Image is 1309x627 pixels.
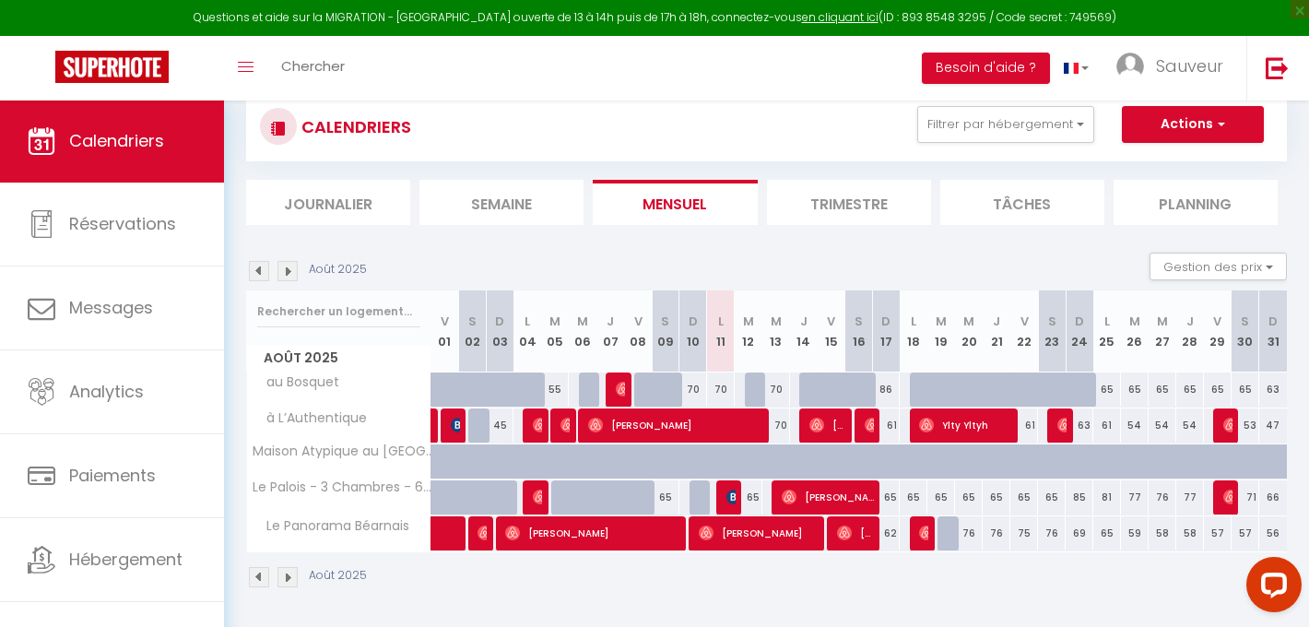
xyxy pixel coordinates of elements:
[250,444,434,458] span: Maison Atypique au [GEOGRAPHIC_DATA]
[983,516,1010,550] div: 76
[1232,373,1259,407] div: 65
[1038,290,1066,373] th: 23
[1149,480,1176,515] div: 76
[1176,373,1204,407] div: 65
[468,313,477,330] abbr: S
[818,290,845,373] th: 15
[679,290,707,373] th: 10
[69,296,153,319] span: Messages
[993,313,1000,330] abbr: J
[845,290,873,373] th: 16
[726,479,736,515] span: [PERSON_NAME]
[917,106,1094,143] button: Filtrer par hébergement
[1122,106,1264,143] button: Actions
[790,290,818,373] th: 14
[881,313,890,330] abbr: D
[1232,480,1259,515] div: 71
[1259,373,1287,407] div: 63
[1093,373,1121,407] div: 65
[827,313,835,330] abbr: V
[1075,313,1084,330] abbr: D
[1223,479,1232,515] span: [PERSON_NAME]
[1176,480,1204,515] div: 77
[1204,373,1232,407] div: 65
[1266,56,1289,79] img: logout
[927,290,955,373] th: 19
[1093,516,1121,550] div: 65
[1066,290,1093,373] th: 24
[718,313,724,330] abbr: L
[1157,313,1168,330] abbr: M
[250,480,434,494] span: Le Palois - 3 Chambres - 6 Personnes
[297,106,411,148] h3: CALENDRIERS
[309,567,367,585] p: Août 2025
[679,373,707,407] div: 70
[1156,54,1223,77] span: Sauveur
[1176,290,1204,373] th: 28
[735,480,762,515] div: 65
[505,515,680,550] span: [PERSON_NAME]
[1176,516,1204,550] div: 58
[955,516,983,550] div: 76
[1259,290,1287,373] th: 31
[69,548,183,571] span: Hébergement
[486,408,513,443] div: 45
[1204,290,1232,373] th: 29
[652,290,679,373] th: 09
[441,313,449,330] abbr: V
[652,480,679,515] div: 65
[55,51,169,83] img: Super Booking
[1121,290,1149,373] th: 26
[533,408,542,443] span: [PERSON_NAME]
[1232,290,1259,373] th: 30
[809,408,846,443] span: [PERSON_NAME]
[577,313,588,330] abbr: M
[1213,313,1221,330] abbr: V
[1150,253,1287,280] button: Gestion des prix
[1186,313,1194,330] abbr: J
[495,313,504,330] abbr: D
[919,408,1011,443] span: Ylty Yltyh
[1149,408,1176,443] div: 54
[541,290,569,373] th: 05
[1121,408,1149,443] div: 54
[1048,313,1056,330] abbr: S
[873,373,901,407] div: 86
[533,479,542,515] span: [PERSON_NAME]
[634,313,643,330] abbr: V
[1268,313,1278,330] abbr: D
[257,295,420,328] input: Rechercher un logement...
[782,479,874,515] span: [PERSON_NAME]
[431,290,459,373] th: 01
[873,516,901,550] div: 62
[1121,516,1149,550] div: 59
[1093,408,1121,443] div: 61
[486,290,513,373] th: 03
[1232,516,1259,550] div: 57
[873,290,901,373] th: 17
[596,290,624,373] th: 07
[250,408,371,429] span: à L’Authentique
[983,290,1010,373] th: 21
[549,313,560,330] abbr: M
[762,408,790,443] div: 70
[588,408,763,443] span: [PERSON_NAME]
[1116,53,1144,80] img: ...
[560,408,570,443] span: [PERSON_NAME]
[1121,373,1149,407] div: 65
[1066,480,1093,515] div: 85
[69,212,176,235] span: Réservations
[1066,408,1093,443] div: 63
[541,373,569,407] div: 55
[940,180,1104,225] li: Tâches
[1259,408,1287,443] div: 47
[1149,290,1176,373] th: 27
[1149,373,1176,407] div: 65
[478,515,487,550] span: [PERSON_NAME]
[513,290,541,373] th: 04
[1232,408,1259,443] div: 53
[1121,480,1149,515] div: 77
[800,313,808,330] abbr: J
[616,372,625,407] span: [PERSON_NAME]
